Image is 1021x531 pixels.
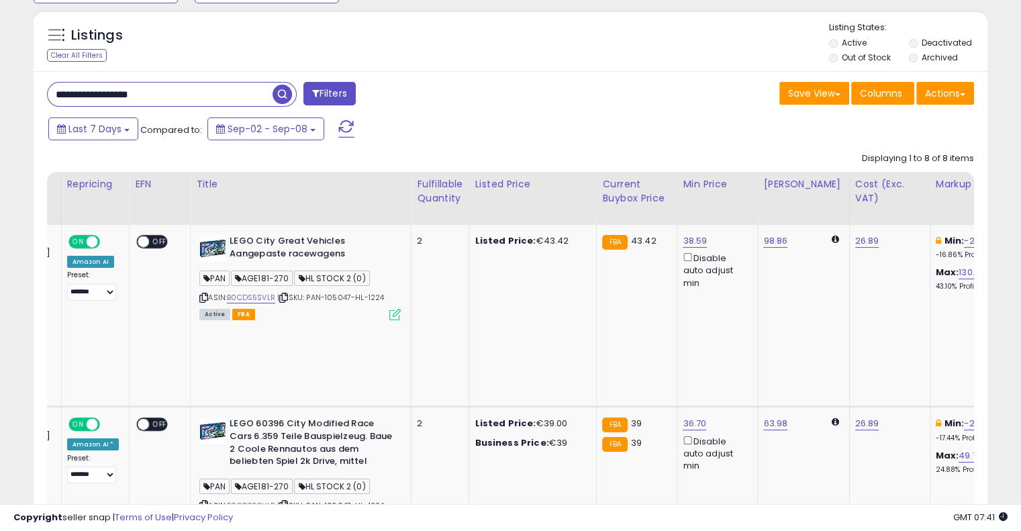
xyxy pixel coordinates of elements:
[417,235,458,247] div: 2
[47,49,107,62] div: Clear All Filters
[851,82,914,105] button: Columns
[855,417,879,430] a: 26.89
[199,235,401,319] div: ASIN:
[475,235,586,247] div: €43.42
[953,511,1008,524] span: 2025-09-17 07:41 GMT
[602,177,671,205] div: Current Buybox Price
[602,418,627,432] small: FBA
[936,266,959,279] b: Max:
[475,417,536,430] b: Listed Price:
[683,434,747,473] div: Disable auto adjust min
[67,271,119,301] div: Preset:
[475,436,548,449] b: Business Price:
[232,309,255,320] span: FBA
[921,52,957,63] label: Archived
[207,117,324,140] button: Sep-02 - Sep-08
[71,26,123,45] h5: Listings
[199,271,230,286] span: PAN
[135,177,185,191] div: EFN
[231,479,293,494] span: AGE181-270
[199,418,401,526] div: ASIN:
[475,234,536,247] b: Listed Price:
[475,177,591,191] div: Listed Price
[196,177,405,191] div: Title
[149,236,171,248] span: OFF
[855,234,879,248] a: 26.89
[417,418,458,430] div: 2
[763,417,787,430] a: 63.98
[294,271,369,286] span: HL STOCK 2 (0)
[921,37,971,48] label: Deactivated
[294,479,369,494] span: HL STOCK 2 (0)
[67,177,124,191] div: Repricing
[855,177,924,205] div: Cost (Exc. VAT)
[862,152,974,165] div: Displaying 1 to 8 of 8 items
[115,511,172,524] a: Terms of Use
[683,234,707,248] a: 38.59
[959,449,983,463] a: 49.74
[303,82,356,105] button: Filters
[763,234,787,248] a: 98.86
[67,256,114,268] div: Amazon AI
[97,419,119,430] span: OFF
[916,82,974,105] button: Actions
[48,117,138,140] button: Last 7 Days
[763,177,843,191] div: [PERSON_NAME]
[959,266,985,279] a: 130.95
[230,235,393,263] b: LEGO City Great Vehicles Aangepaste racewagens
[417,177,463,205] div: Fulfillable Quantity
[602,437,627,452] small: FBA
[683,417,706,430] a: 36.70
[683,250,747,289] div: Disable auto adjust min
[231,271,293,286] span: AGE181-270
[67,454,119,484] div: Preset:
[860,87,902,100] span: Columns
[227,292,275,303] a: B0CDS5SVLR
[97,236,119,248] span: OFF
[277,292,384,303] span: | SKU: PAN-105047-HL-1224
[199,309,230,320] span: All listings currently available for purchase on Amazon
[631,436,642,449] span: 39
[140,124,202,136] span: Compared to:
[964,234,993,248] a: -20.00
[842,37,867,48] label: Active
[944,234,965,247] b: Min:
[199,418,226,444] img: 51X5DMgYZxL._SL40_.jpg
[602,235,627,250] small: FBA
[230,418,393,471] b: LEGO 60396 City Modified Race Cars 6.359 Teile Bauspielzeug. Baue 2 Coole Rennautos aus dem belie...
[174,511,233,524] a: Privacy Policy
[631,417,642,430] span: 39
[199,235,226,262] img: 51X5DMgYZxL._SL40_.jpg
[936,449,959,462] b: Max:
[13,511,62,524] strong: Copyright
[68,122,121,136] span: Last 7 Days
[829,21,987,34] p: Listing States:
[631,234,657,247] span: 43.42
[475,418,586,430] div: €39.00
[842,52,891,63] label: Out of Stock
[67,438,119,450] div: Amazon AI *
[70,419,87,430] span: ON
[13,512,233,524] div: seller snap | |
[944,417,965,430] b: Min:
[779,82,849,105] button: Save View
[475,437,586,449] div: €39
[199,479,230,494] span: PAN
[149,419,171,430] span: OFF
[964,417,990,430] a: -20.01
[70,236,87,248] span: ON
[228,122,307,136] span: Sep-02 - Sep-08
[683,177,752,191] div: Min Price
